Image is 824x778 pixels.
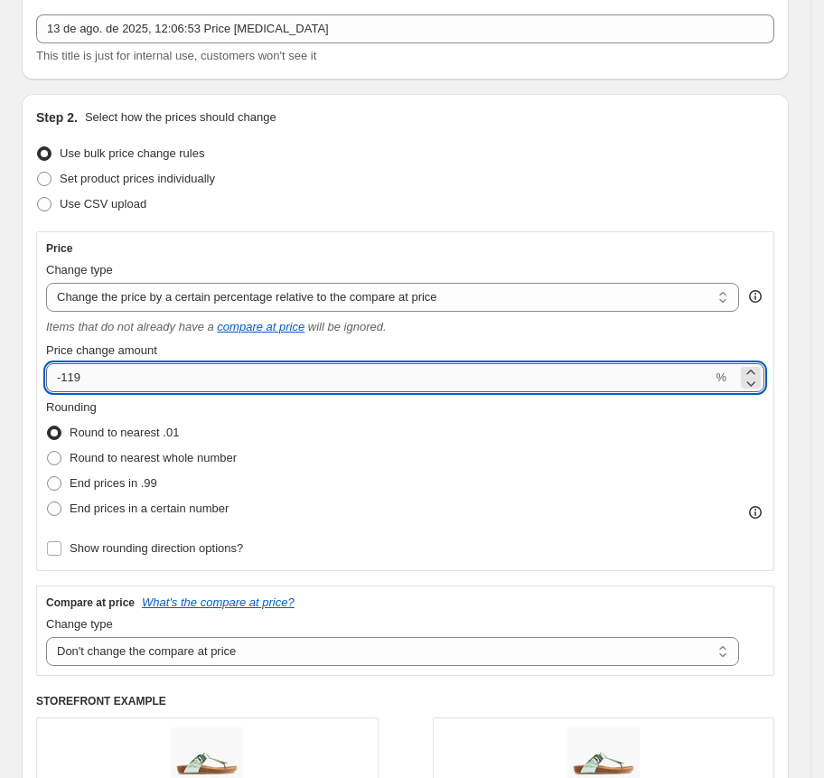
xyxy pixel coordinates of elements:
div: help [746,287,764,305]
span: Use bulk price change rules [60,146,204,160]
span: End prices in a certain number [70,501,229,515]
button: What's the compare at price? [142,595,295,609]
input: 30% off holiday sale [36,14,774,43]
span: Show rounding direction options? [70,541,243,555]
span: Use CSV upload [60,197,146,211]
span: This title is just for internal use, customers won't see it [36,49,316,62]
h3: Price [46,241,72,256]
span: Change type [46,263,113,277]
span: % [716,370,726,384]
span: Round to nearest .01 [70,426,179,439]
p: Select how the prices should change [85,108,276,127]
span: Change type [46,617,113,631]
span: Price change amount [46,343,157,357]
span: End prices in .99 [70,476,157,490]
span: Rounding [46,400,97,414]
span: Set product prices individually [60,172,215,185]
i: Items that do not already have a [46,320,214,333]
button: compare at price [217,320,304,333]
h6: STOREFRONT EXAMPLE [36,694,774,708]
input: -20 [46,363,712,392]
h3: Compare at price [46,595,135,610]
i: will be ignored. [308,320,387,333]
h2: Step 2. [36,108,78,127]
span: Round to nearest whole number [70,451,237,464]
